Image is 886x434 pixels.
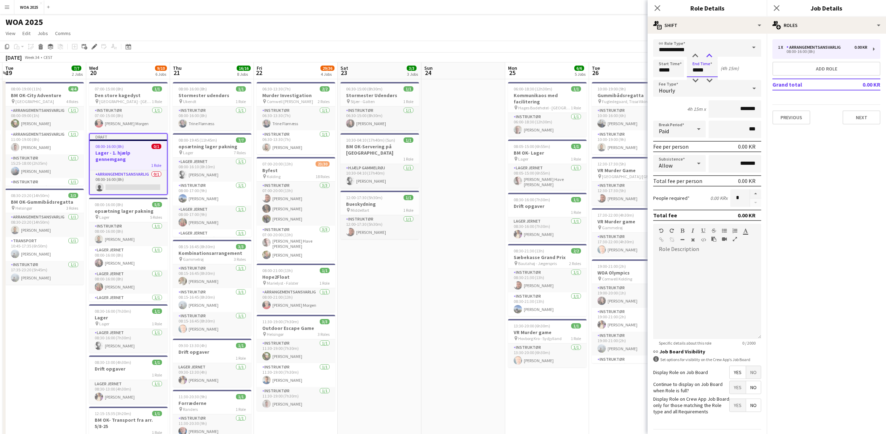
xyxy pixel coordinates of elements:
app-card-role: Lager Jernet1/108:00-17:40 (9h40m) [173,229,251,253]
span: Stjær - Galten [351,99,375,104]
span: 08:30-16:00 (7h30m) [95,308,131,314]
h3: BM OK- Lager [508,150,587,156]
span: 5/5 [152,202,162,207]
span: 3/3 [236,244,246,249]
button: Underline [701,228,706,233]
span: 1/1 [152,86,162,91]
span: 1/1 [571,323,581,328]
app-card-role: Instruktør1/111:30-19:00 (7h30m)[PERSON_NAME] [257,387,335,411]
span: 11:30-20:30 (9h) [178,394,207,399]
span: No [746,366,761,379]
span: 3 Roles [318,332,330,337]
a: Edit [20,29,33,38]
app-card-role: Lager Jernet1/108:30-16:00 (7h30m)[PERSON_NAME] [508,217,587,241]
h3: BM OK- Transport fra arr. 5/8-25 [89,417,168,429]
app-job-card: 06:30-15:00 (8h30m)1/1Stormester Udendørs Stjær - Galten1 RoleInstruktør1/106:30-15:00 (8h30m)[PE... [340,82,419,130]
h3: Drift opgaver [508,203,587,209]
div: Roles [767,17,886,34]
span: 1 Role [571,105,581,110]
app-card-role: Instruktør1/107:00-15:00 (8h)[PERSON_NAME] Morgen [89,107,168,130]
app-card-role: Instruktør1/115:25-18:00 (2h35m)[PERSON_NAME] [5,154,84,178]
h3: Bueskydning [340,201,419,207]
span: 17:30-22:00 (4h30m) [597,212,634,218]
h3: Hope2Float [257,274,335,280]
button: Italic [690,228,695,233]
span: 0/1 [151,144,161,149]
span: 19:00-21:00 (2h) [597,264,626,269]
div: 08:00-19:00 (11h)4/4BM OK-City Adventure [GEOGRAPHIC_DATA]4 RolesArrangementsansvarlig1/108:00-09... [5,82,84,186]
span: Yes [730,399,746,412]
span: Helsingør [267,332,284,337]
span: Yes [730,366,746,379]
app-card-role: Instruktør1/119:00-21:00 (2h)[PERSON_NAME] [592,332,670,355]
app-job-card: 07:00-15:00 (8h)1/1Den store kagedyst [GEOGRAPHIC_DATA] - [GEOGRAPHIC_DATA]1 RoleInstruktør1/107:... [89,82,168,130]
span: 08:00-16:00 (8h) [95,144,124,149]
span: Allow [659,162,672,169]
h3: BM OK-City Adventure [5,92,84,99]
span: 2/2 [320,86,330,91]
div: Shift [648,17,767,34]
div: 08:30-23:20 (14h50m)3/3BM OK-Gummibådsregatta Helsingør3 RolesArrangementsansvarlig1/108:30-23:20... [5,189,84,285]
span: 06:00-18:30 (12h30m) [514,86,552,91]
span: 08:00-19:00 (11h) [11,86,41,91]
h3: BM OK-Servering på [GEOGRAPHIC_DATA] [340,143,419,156]
span: 4/4 [68,86,78,91]
span: Lager [518,156,528,162]
span: 06:30-15:00 (8h30m) [346,86,383,91]
span: Tue [592,65,600,71]
span: 23/30 [316,161,330,167]
span: 3 Roles [234,257,246,262]
a: Jobs [35,29,51,38]
app-card-role: Arrangementsansvarlig1/111:00-19:00 (8h)[PERSON_NAME] [5,130,84,154]
span: 1/1 [320,268,330,273]
span: 1 Role [152,321,162,326]
span: 1 Role [403,208,413,213]
div: 06:30-13:30 (7h)2/2Murder Investigation Comwell [PERSON_NAME]2 RolesInstruktør1/106:30-13:30 (7h)... [257,82,335,154]
app-card-role: Instruktør1/117:30-22:00 (4h30m)[PERSON_NAME] [592,233,670,257]
span: Bautahøj - Jægerspris [518,261,557,266]
span: Marielyst - Falster [267,280,298,286]
app-job-card: 08:05-15:00 (6h55m)1/1BM OK- Lager Lager1 RoleLager Jernet1/108:05-15:00 (6h55m)[PERSON_NAME] Hav... [508,140,587,190]
div: 1 x [778,45,786,50]
span: [GEOGRAPHIC_DATA] [15,99,54,104]
app-card-role: Lager Jernet1/108:00-16:00 (8h)[PERSON_NAME] [89,246,168,270]
div: CEST [43,55,53,60]
app-card-role: Lager Jernet1/108:05-15:00 (6h55m)[PERSON_NAME] Have [PERSON_NAME] [508,164,587,190]
app-card-role: Arrangementsansvarlig1/108:00-21:00 (13h)[PERSON_NAME] Morgen [257,288,335,312]
div: 0.00 KR [854,45,867,50]
div: 08:00-16:00 (8h)1/1Stormester udendørs Ukendt1 RoleInstruktør1/108:00-16:00 (8h)Trine Flørnæss [173,82,251,130]
span: 1 Role [571,336,581,341]
button: Paste as plain text [711,236,716,242]
h3: Lager [89,314,168,321]
span: 1/1 [404,137,413,143]
app-card-role: Hjælp Gammelrøj1/110:30-04:10 (17h40m)[PERSON_NAME] [340,164,419,188]
app-card-role: Lager Jernet1/108:00-16:10 (8h10m)[PERSON_NAME] [173,158,251,182]
app-card-role: Instruktør3/307:00-20:00 (13h)[PERSON_NAME] Have [PERSON_NAME][PERSON_NAME] [257,226,335,272]
button: Redo [669,228,674,233]
span: 1/1 [236,343,246,348]
h3: Kommunikaos med facilitering [508,92,587,105]
span: 2/2 [571,248,581,253]
span: [GEOGRAPHIC_DATA]/[GEOGRAPHIC_DATA] [602,174,655,179]
span: 1 Role [152,372,162,378]
span: Hovborg Kro - Sydjylland [518,336,562,341]
div: 08:00-16:00 (8h)5/5opsætning lager pakning Lager5 RolesInstruktør1/108:00-16:00 (8h)[PERSON_NAME]... [89,198,168,301]
app-job-card: 08:15-16:45 (8h30m)3/3Kombinationsarrangement Gammelrøj3 RolesInstruktør1/108:15-16:45 (8h30m)[PE... [173,240,251,336]
h3: Drift opgaver [173,349,251,355]
span: 08:30-13:00 (4h30m) [95,360,131,365]
span: 08:00-16:00 (8h) [95,202,123,207]
span: 12:15-15:35 (3h20m) [95,411,131,416]
span: [GEOGRAPHIC_DATA] - [GEOGRAPHIC_DATA] [99,99,152,104]
span: 1/1 [152,308,162,314]
button: Add role [772,62,880,76]
div: 07:00-20:00 (13h)23/30Byfest Kolding18 RolesInstruktør3/307:00-20:00 (13h)[PERSON_NAME][PERSON_NA... [257,157,335,261]
app-card-role: Instruktør1/117:35-23:20 (5h45m)[PERSON_NAME] [5,261,84,285]
app-job-card: 19:00-21:00 (2h)5/5WOA Olympics Comwell Kolding5 RolesInstruktør1/119:00-20:00 (1h)[PERSON_NAME]I... [592,259,670,363]
span: 08:30-23:20 (14h50m) [11,193,49,198]
app-card-role: Instruktør1/111:30-19:00 (7h30m)[PERSON_NAME] [257,363,335,387]
div: 17:30-22:00 (4h30m)1/1VR Murder game Gammelrøj1 RoleInstruktør1/117:30-22:00 (4h30m)[PERSON_NAME] [592,208,670,257]
button: Text Color [743,228,748,233]
app-job-card: 08:00-19:45 (11h45m)7/7opsætning lager pakning Lager7 RolesLager Jernet1/108:00-16:10 (8h10m)[PER... [173,133,251,237]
